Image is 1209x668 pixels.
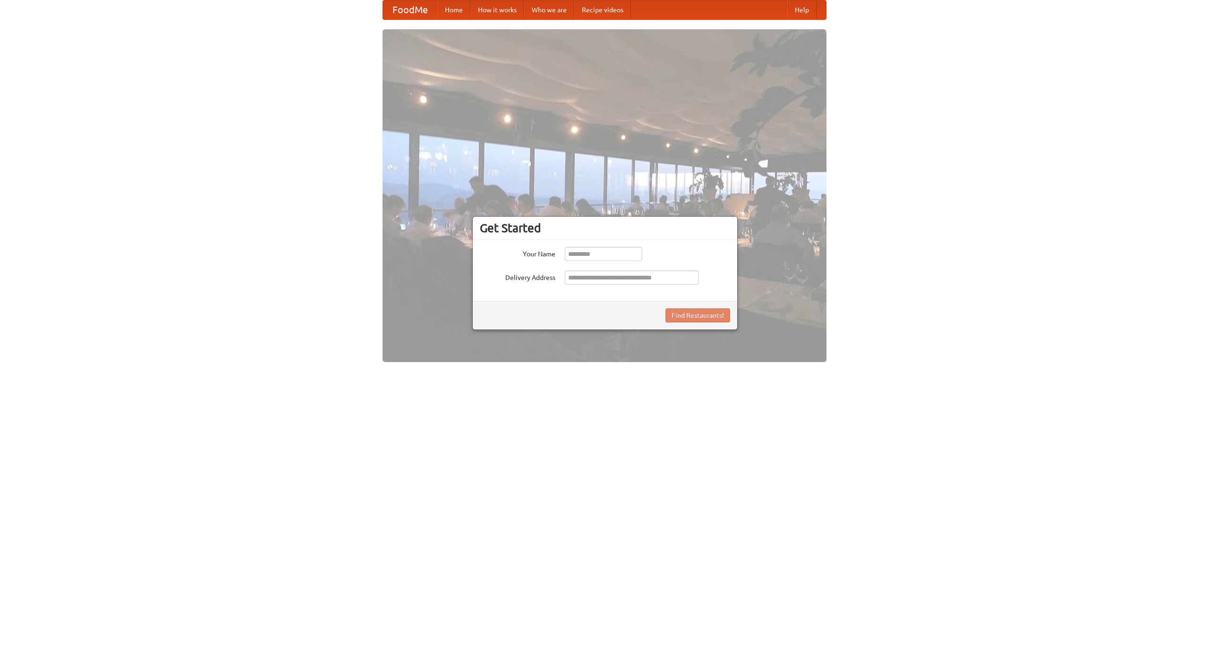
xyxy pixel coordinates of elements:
label: Delivery Address [480,271,555,282]
button: Find Restaurants! [665,308,730,322]
a: Home [437,0,470,19]
a: Recipe videos [574,0,631,19]
a: Who we are [524,0,574,19]
h3: Get Started [480,221,730,235]
label: Your Name [480,247,555,259]
a: Help [787,0,817,19]
a: How it works [470,0,524,19]
a: FoodMe [383,0,437,19]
